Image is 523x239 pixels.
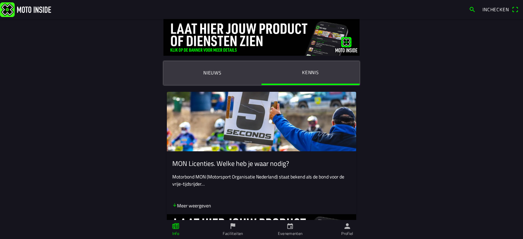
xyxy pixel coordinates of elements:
ion-label: Evenementen [278,231,303,237]
ion-icon: person [344,222,351,230]
img: EJo9uCmWepK1vG76hR4EmBvsq51znysVxlPyqn7p.png [167,92,356,151]
ion-icon: paper [172,222,179,230]
ion-label: Faciliteiten [223,231,243,237]
a: Incheckenqr scanner [479,4,522,15]
img: DquIORQn5pFcG0wREDc6xsoRnKbaxAuyzJmd8qj8.jpg [163,19,360,56]
ion-label: Profiel [341,231,353,237]
span: Inchecken [482,6,509,13]
ion-label: Nieuws [203,69,222,76]
ion-icon: calendar [286,222,294,230]
p: Motorbond MON (Motorsport Organisatie Nederland) staat bekend als de bond voor de vrije-tijdsrijder… [172,173,351,187]
ion-card-title: MON Licenties. Welke heb je waar nodig? [172,159,351,168]
ion-label: Info [172,231,179,237]
a: search [465,4,479,15]
ion-icon: flag [229,222,237,230]
p: Meer weergeven [172,202,211,209]
ion-label: Kennis [302,69,319,76]
ion-icon: arrow down [172,203,177,207]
